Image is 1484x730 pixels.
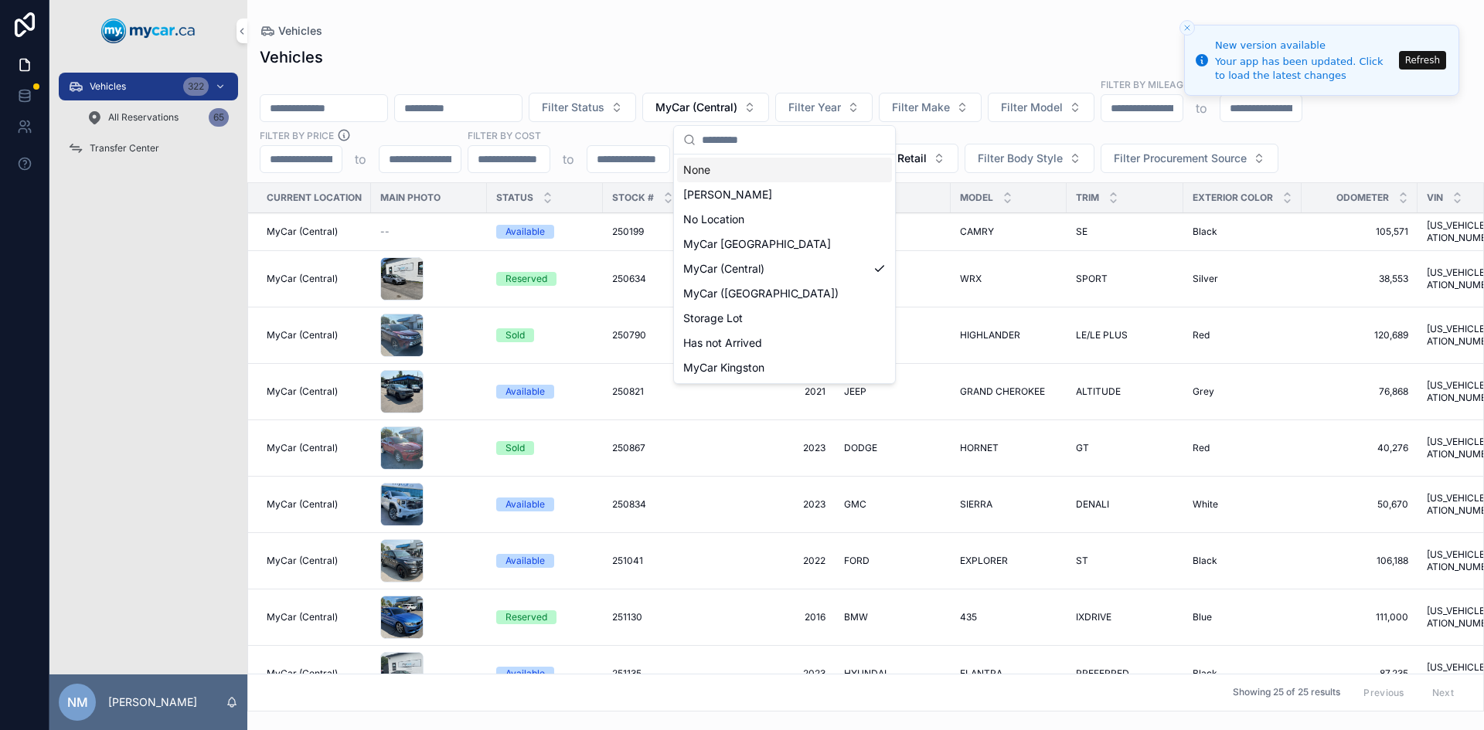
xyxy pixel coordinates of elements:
span: White [1193,498,1218,511]
div: Reserved [505,272,547,286]
a: PREFERRED [1076,667,1174,680]
a: HORNET [960,442,1057,454]
a: 120,689 [1311,329,1408,341]
span: GMC [844,498,866,511]
span: MyCar (Central) [267,667,338,680]
span: NM [67,693,88,711]
a: 251130 [612,611,710,623]
span: IXDRIVE [1076,611,1111,623]
a: 50,670 [1311,498,1408,511]
span: SPORT [1076,273,1108,285]
div: Your app has been updated. Click to load the latest changes [1215,55,1394,83]
span: HYUNDAI [844,667,887,680]
button: Select Button [884,144,958,173]
div: Available [505,385,545,399]
span: Model [960,192,993,204]
span: SE [1076,226,1087,238]
span: JEEP [844,385,866,398]
span: Storage Lot [683,311,743,326]
a: MyCar (Central) [267,667,362,680]
a: Available [496,667,594,681]
a: Transfer Center [59,134,238,162]
span: 250834 [612,498,646,511]
span: 250634 [612,273,646,285]
a: Sold [496,441,594,455]
a: White [1193,498,1292,511]
div: Available [505,667,545,681]
button: Select Button [642,93,769,122]
span: GRAND CHEROKEE [960,385,1045,398]
span: Has not Arrived [683,335,762,351]
button: Select Button [988,93,1094,122]
a: LE/LE PLUS [1076,329,1174,341]
a: ELANTRA [960,667,1057,680]
span: Vehicles [278,23,322,39]
div: 322 [183,77,209,96]
a: 250790 [612,329,710,341]
span: 251135 [612,667,642,680]
div: scrollable content [49,62,247,182]
a: 250199 [612,226,710,238]
a: 40,276 [1311,442,1408,454]
span: Black [1193,555,1217,567]
a: 2023 [728,667,825,680]
a: ALTITUDE [1076,385,1174,398]
div: Suggestions [674,154,895,383]
span: 435 [960,611,977,623]
span: Transfer Center [90,142,159,154]
p: to [563,150,574,168]
a: Sold [496,328,594,342]
a: SPORT [1076,273,1174,285]
a: 435 [960,611,1057,623]
a: Red [1193,329,1292,341]
a: GMC [844,498,941,511]
a: MyCar (Central) [267,273,362,285]
div: None [677,158,892,182]
span: Filter Status [542,100,604,115]
span: 250867 [612,442,645,454]
span: PREFERRED [1076,667,1129,680]
a: 105,571 [1311,226,1408,238]
span: Filter Year [788,100,841,115]
span: 2023 [728,442,825,454]
a: GT [1076,442,1174,454]
span: MyCar (Central) [655,100,737,115]
span: ELANTRA [960,667,1002,680]
span: MyCar (Central) [267,385,338,398]
span: Grey [1193,385,1214,398]
span: SIERRA [960,498,992,511]
span: MyCar (Central) [267,498,338,511]
span: EXPLORER [960,555,1008,567]
a: FORD [844,555,941,567]
a: Silver [1193,273,1292,285]
span: Blue [1193,611,1212,623]
span: 251130 [612,611,642,623]
a: Red [1193,442,1292,454]
span: Vehicles [90,80,126,93]
a: 111,000 [1311,611,1408,623]
a: 250821 [612,385,710,398]
span: Retail [897,151,927,166]
a: JEEP [844,385,941,398]
a: Vehicles322 [59,73,238,100]
h1: Vehicles [260,46,323,68]
div: Available [505,225,545,239]
a: 76,868 [1311,385,1408,398]
span: VIN [1427,192,1443,204]
a: 106,188 [1311,555,1408,567]
a: MyCar (Central) [267,442,362,454]
span: Main Photo [380,192,441,204]
span: Filter Make [892,100,950,115]
span: LE/LE PLUS [1076,329,1128,341]
span: 87,235 [1311,667,1408,680]
button: Select Button [1101,144,1278,173]
span: -- [380,226,390,238]
a: Available [496,225,594,239]
span: Trim [1076,192,1099,204]
span: MyCar ([GEOGRAPHIC_DATA]) [683,286,839,301]
label: FILTER BY COST [468,128,541,142]
a: 2016 [728,611,825,623]
a: EXPLORER [960,555,1057,567]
